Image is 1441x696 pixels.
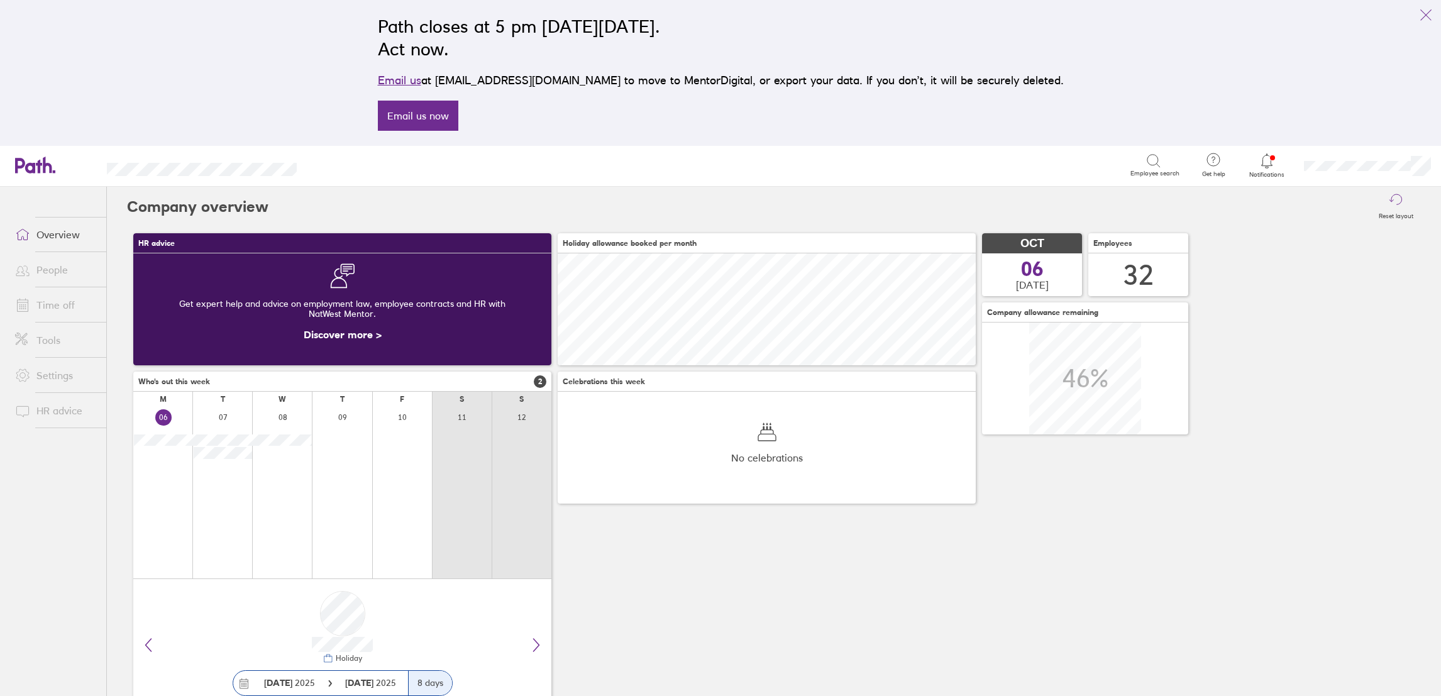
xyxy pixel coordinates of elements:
[127,187,268,227] h2: Company overview
[460,395,464,404] div: S
[5,398,106,423] a: HR advice
[304,328,382,341] a: Discover more >
[378,72,1064,89] p: at [EMAIL_ADDRESS][DOMAIN_NAME] to move to MentorDigital, or export your data. If you don’t, it w...
[400,395,404,404] div: F
[1371,187,1421,227] button: Reset layout
[563,377,645,386] span: Celebrations this week
[1193,170,1234,178] span: Get help
[138,239,175,248] span: HR advice
[264,677,292,688] strong: [DATE]
[519,395,524,404] div: S
[143,289,541,329] div: Get expert help and advice on employment law, employee contracts and HR with NatWest Mentor.
[5,257,106,282] a: People
[1021,259,1044,279] span: 06
[731,452,803,463] span: No celebrations
[1247,152,1288,179] a: Notifications
[378,101,458,131] a: Email us now
[378,74,421,87] a: Email us
[534,375,546,388] span: 2
[340,395,345,404] div: T
[1020,237,1044,250] span: OCT
[1124,259,1154,291] div: 32
[138,377,210,386] span: Who's out this week
[160,395,167,404] div: M
[5,328,106,353] a: Tools
[1130,170,1179,177] span: Employee search
[331,159,363,170] div: Search
[1016,279,1049,290] span: [DATE]
[408,671,452,695] div: 8 days
[563,239,697,248] span: Holiday allowance booked per month
[5,363,106,388] a: Settings
[5,222,106,247] a: Overview
[264,678,315,688] span: 2025
[5,292,106,318] a: Time off
[333,654,362,663] div: Holiday
[1247,171,1288,179] span: Notifications
[221,395,225,404] div: T
[345,678,396,688] span: 2025
[378,15,1064,60] h2: Path closes at 5 pm [DATE][DATE]. Act now.
[1371,209,1421,220] label: Reset layout
[987,308,1098,317] span: Company allowance remaining
[345,677,376,688] strong: [DATE]
[1093,239,1132,248] span: Employees
[279,395,286,404] div: W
